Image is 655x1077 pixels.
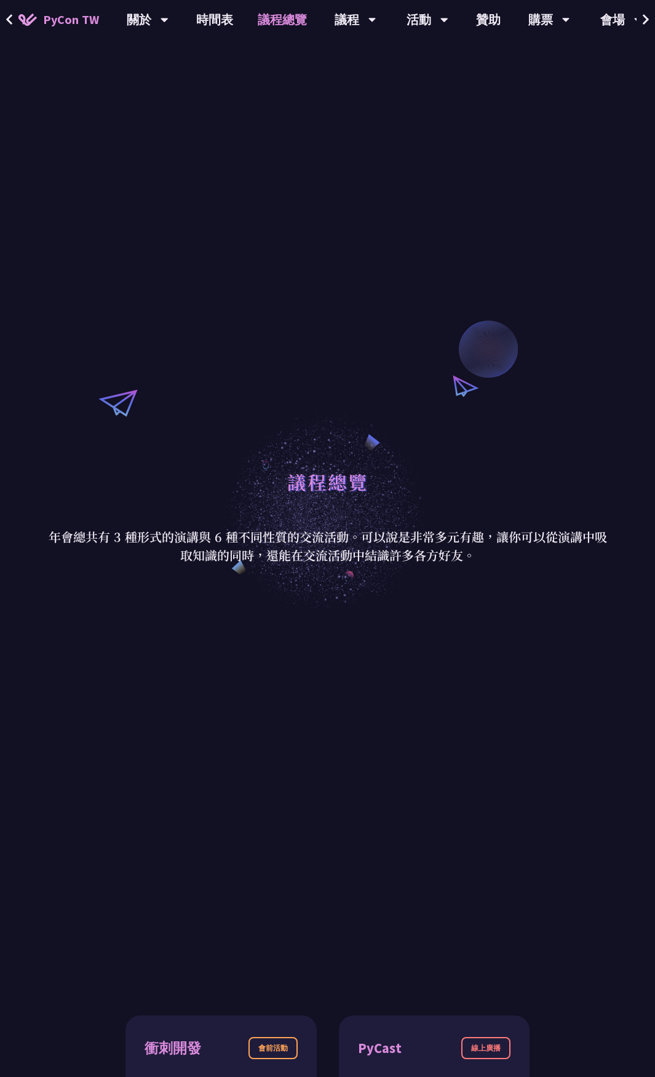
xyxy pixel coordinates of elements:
[43,528,612,565] p: 年會總共有 3 種形式的演講與 6 種不同性質的交流活動。可以說是非常多元有趣，讓你可以從演講中吸取知識的同時，還能在交流活動中結識許多各方好友。
[358,1038,402,1059] div: PyCast
[6,4,111,35] a: PyCon TW
[461,1037,510,1059] div: 線上廣播
[18,14,37,26] img: Home icon of PyCon TW 2025
[287,463,368,500] h1: 議程總覽
[248,1037,298,1059] div: 會前活動
[43,10,99,29] span: PyCon TW
[145,1038,201,1059] div: 衝刺開發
